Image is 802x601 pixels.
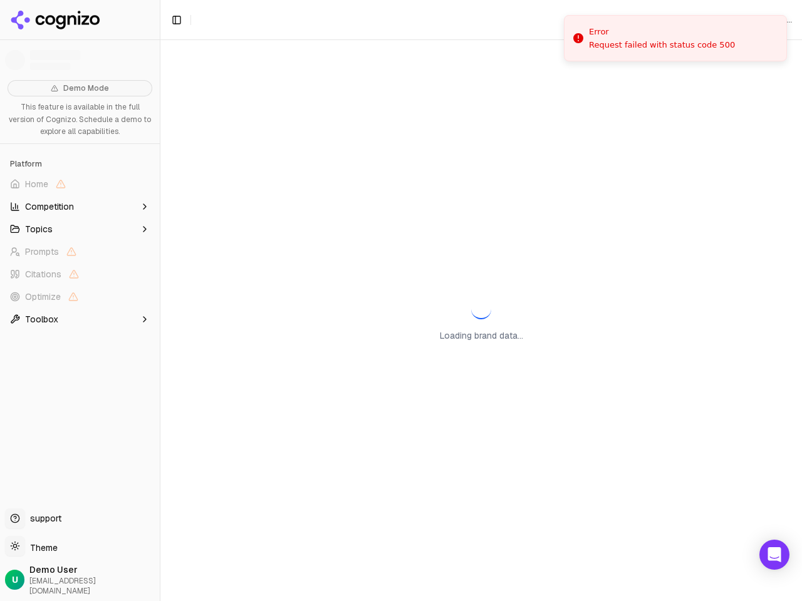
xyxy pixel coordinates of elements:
p: This feature is available in the full version of Cognizo. Schedule a demo to explore all capabili... [8,101,152,138]
button: Topics [5,219,155,239]
span: Demo Mode [63,83,109,93]
span: [EMAIL_ADDRESS][DOMAIN_NAME] [29,576,155,596]
span: Toolbox [25,313,58,326]
span: Demo User [29,563,155,576]
span: Citations [25,268,61,280]
span: Home [25,178,48,190]
div: Request failed with status code 500 [589,39,735,51]
div: Open Intercom Messenger [759,540,789,570]
span: support [25,512,61,525]
span: U [12,573,18,586]
span: Topics [25,223,53,235]
div: Platform [5,154,155,174]
span: Competition [25,200,74,213]
span: Optimize [25,290,61,303]
button: Competition [5,197,155,217]
div: Error [589,26,735,38]
p: Loading brand data... [440,329,523,342]
span: Prompts [25,245,59,258]
span: Theme [25,542,58,553]
button: Toolbox [5,309,155,329]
